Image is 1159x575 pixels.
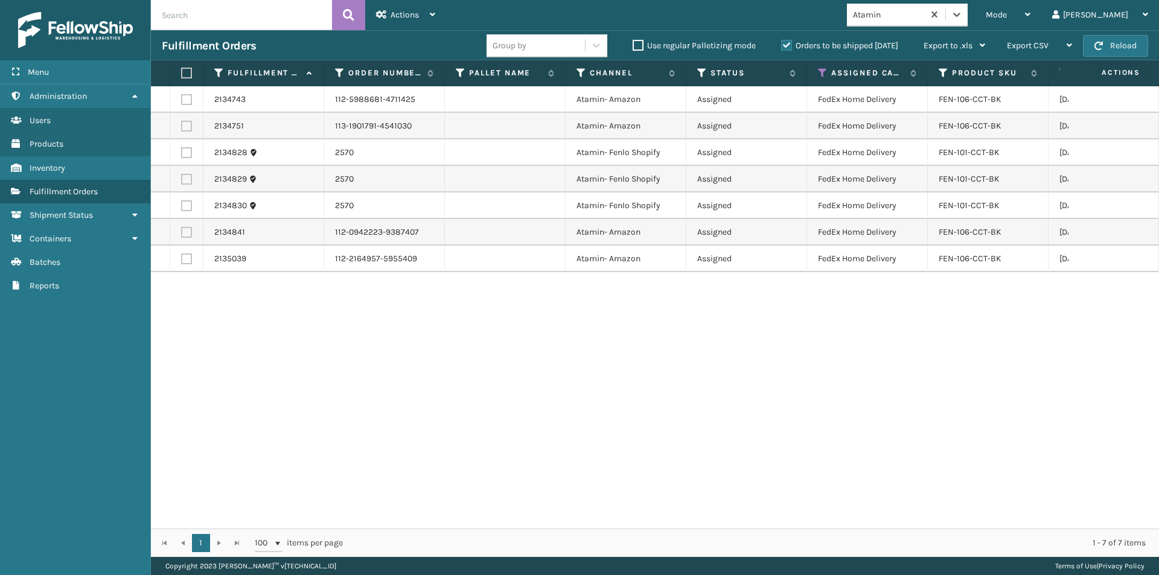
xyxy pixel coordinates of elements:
[360,537,1146,549] div: 1 - 7 of 7 items
[324,246,445,272] td: 112-2164957-5955409
[391,10,419,20] span: Actions
[939,121,1001,131] a: FEN-106-CCT-BK
[807,246,928,272] td: FedEx Home Delivery
[853,8,925,21] div: Atamin
[30,91,87,101] span: Administration
[348,68,421,78] label: Order Number
[566,246,686,272] td: Atamin- Amazon
[939,200,1000,211] a: FEN-101-CCT-BK
[30,210,93,220] span: Shipment Status
[590,68,663,78] label: Channel
[30,163,65,173] span: Inventory
[807,86,928,113] td: FedEx Home Delivery
[686,246,807,272] td: Assigned
[324,219,445,246] td: 112-0942223-9387407
[1055,562,1097,570] a: Terms of Use
[192,534,210,552] a: 1
[807,192,928,219] td: FedEx Home Delivery
[939,94,1001,104] a: FEN-106-CCT-BK
[324,113,445,139] td: 113-1901791-4541030
[566,192,686,219] td: Atamin- Fenlo Shopify
[30,233,71,244] span: Containers
[633,40,756,51] label: Use regular Palletizing mode
[1064,63,1148,83] span: Actions
[1083,35,1148,57] button: Reload
[924,40,972,51] span: Export to .xls
[781,40,898,51] label: Orders to be shipped [DATE]
[566,139,686,166] td: Atamin- Fenlo Shopify
[324,139,445,166] td: 2570
[710,68,784,78] label: Status
[255,534,343,552] span: items per page
[324,86,445,113] td: 112-5988681-4711425
[469,68,542,78] label: Pallet Name
[214,226,245,238] a: 2134841
[986,10,1007,20] span: Mode
[214,94,246,106] a: 2134743
[214,173,247,185] a: 2134829
[214,200,247,212] a: 2134830
[566,86,686,113] td: Atamin- Amazon
[1055,557,1145,575] div: |
[686,192,807,219] td: Assigned
[30,257,60,267] span: Batches
[831,68,904,78] label: Assigned Carrier Service
[566,113,686,139] td: Atamin- Amazon
[30,186,98,197] span: Fulfillment Orders
[18,12,133,48] img: logo
[686,219,807,246] td: Assigned
[566,219,686,246] td: Atamin- Amazon
[228,68,301,78] label: Fulfillment Order Id
[686,139,807,166] td: Assigned
[30,139,63,149] span: Products
[1099,562,1145,570] a: Privacy Policy
[165,557,336,575] p: Copyright 2023 [PERSON_NAME]™ v [TECHNICAL_ID]
[214,120,244,132] a: 2134751
[939,253,1001,264] a: FEN-106-CCT-BK
[324,192,445,219] td: 2570
[939,174,1000,184] a: FEN-101-CCT-BK
[686,113,807,139] td: Assigned
[214,147,247,159] a: 2134828
[807,166,928,192] td: FedEx Home Delivery
[30,115,51,125] span: Users
[324,166,445,192] td: 2570
[807,113,928,139] td: FedEx Home Delivery
[807,219,928,246] td: FedEx Home Delivery
[807,139,928,166] td: FedEx Home Delivery
[939,227,1001,237] a: FEN-106-CCT-BK
[686,166,807,192] td: Assigned
[1007,40,1049,51] span: Export CSV
[162,39,256,53] h3: Fulfillment Orders
[30,281,59,291] span: Reports
[493,39,526,52] div: Group by
[255,537,273,549] span: 100
[952,68,1025,78] label: Product SKU
[686,86,807,113] td: Assigned
[214,253,246,265] a: 2135039
[939,147,1000,157] a: FEN-101-CCT-BK
[566,166,686,192] td: Atamin- Fenlo Shopify
[28,67,49,77] span: Menu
